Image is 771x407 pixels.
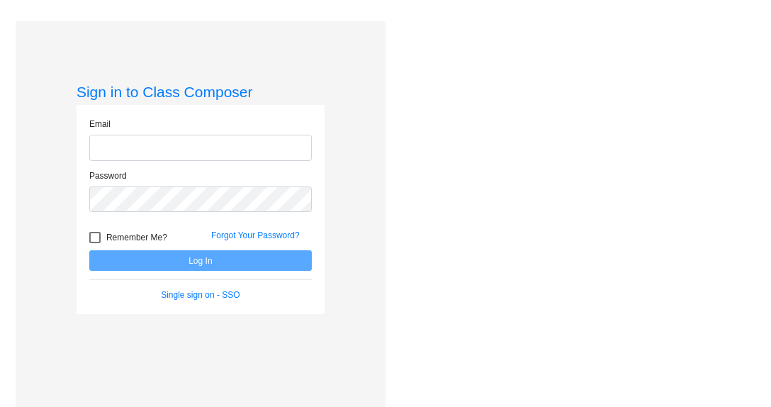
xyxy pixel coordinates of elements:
[89,169,127,182] label: Password
[161,290,240,300] a: Single sign on - SSO
[89,118,111,130] label: Email
[89,250,312,271] button: Log In
[77,83,325,101] h3: Sign in to Class Composer
[211,230,300,240] a: Forgot Your Password?
[106,229,167,246] span: Remember Me?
